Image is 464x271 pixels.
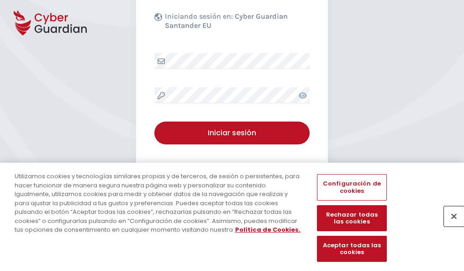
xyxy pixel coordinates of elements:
button: Cerrar [444,206,464,226]
div: Iniciar sesión [161,128,303,138]
button: Rechazar todas las cookies [317,205,386,231]
div: Utilizamos cookies y tecnologías similares propias y de terceros, de sesión o persistentes, para ... [15,172,303,234]
button: Configuración de cookies, Abre el cuadro de diálogo del centro de preferencias. [317,174,386,200]
button: Aceptar todas las cookies [317,236,386,262]
button: Iniciar sesión [154,122,310,144]
a: Más información sobre su privacidad, se abre en una nueva pestaña [235,225,301,234]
